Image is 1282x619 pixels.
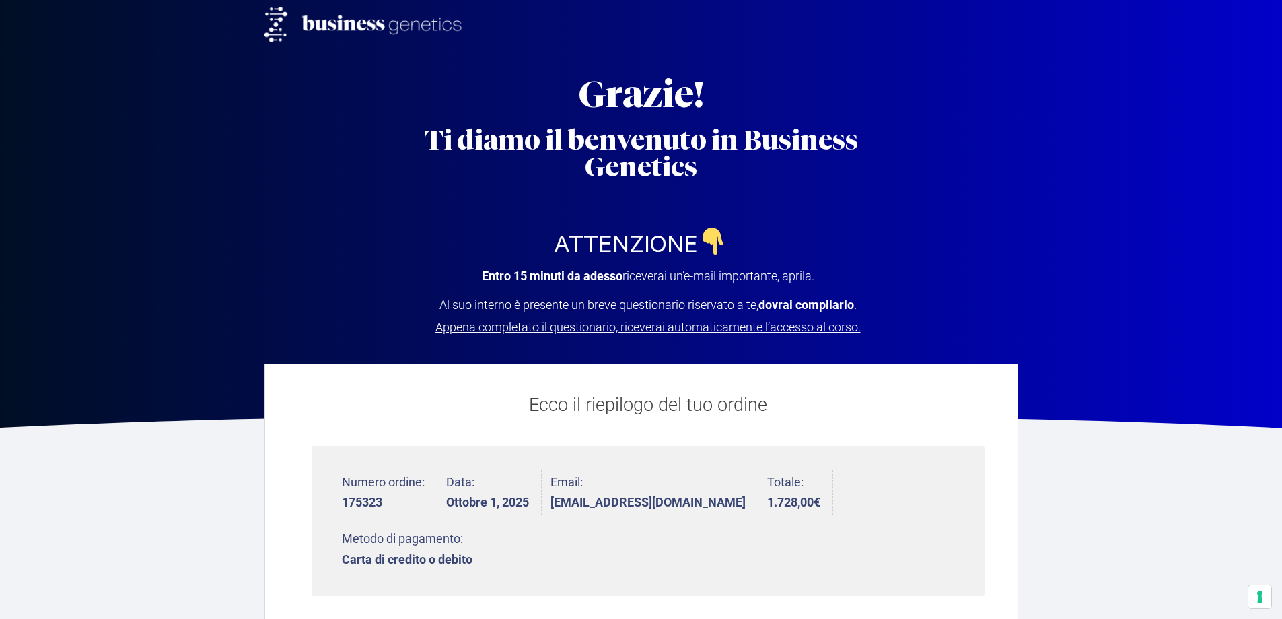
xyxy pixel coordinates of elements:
strong: Ottobre 1, 2025 [446,496,529,509]
iframe: Customerly Messenger Launcher [11,566,51,607]
span: € [814,495,820,509]
h2: Grazie! [399,76,884,113]
p: riceverai un’e-mail importante, aprila. [433,271,863,282]
h2: ATTENZIONE [399,228,884,259]
img: 👇 [700,228,727,255]
p: Al suo interno è presente un breve questionario riservato a te, . [433,300,863,333]
li: Numero ordine: [342,470,437,515]
strong: dovrai compilarlo [758,298,854,312]
li: Data: [446,470,542,515]
li: Email: [550,470,758,515]
li: Metodo di pagamento: [342,527,472,572]
h2: Ti diamo il benvenuto in Business Genetics [399,127,884,181]
strong: [EMAIL_ADDRESS][DOMAIN_NAME] [550,496,746,509]
li: Totale: [767,470,833,515]
p: Ecco il riepilogo del tuo ordine [312,391,985,419]
bdi: 1.728,00 [767,495,820,509]
strong: Entro 15 minuti da adesso [482,269,622,283]
span: Appena completato il questionario, riceverai automaticamente l’accesso al corso. [435,320,861,334]
strong: 175323 [342,496,425,509]
button: Le tue preferenze relative al consenso per le tecnologie di tracciamento [1248,585,1271,608]
strong: Carta di credito o debito [342,554,472,566]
